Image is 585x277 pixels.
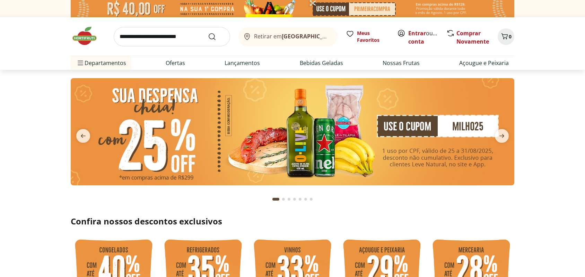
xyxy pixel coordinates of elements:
a: Entrar [408,29,426,37]
input: search [114,27,230,46]
button: Go to page 7 from fs-carousel [308,191,314,207]
span: Retirar em [254,33,331,39]
a: Lançamentos [225,59,260,67]
a: Bebidas Geladas [300,59,343,67]
span: 0 [509,33,512,40]
img: Hortifruti [71,26,105,46]
button: Submit Search [208,33,225,41]
h2: Confira nossos descontos exclusivos [71,216,514,227]
button: Current page from fs-carousel [271,191,281,207]
a: Comprar Novamente [456,29,489,45]
a: Açougue e Peixaria [459,59,509,67]
button: next [489,129,514,143]
button: Menu [76,55,85,71]
img: cupom [71,78,514,185]
button: Go to page 4 from fs-carousel [292,191,297,207]
button: Go to page 3 from fs-carousel [286,191,292,207]
a: Criar conta [408,29,446,45]
span: ou [408,29,439,46]
span: Departamentos [76,55,126,71]
span: Meus Favoritos [357,30,389,44]
b: [GEOGRAPHIC_DATA]/[GEOGRAPHIC_DATA] [282,33,399,40]
a: Meus Favoritos [346,30,389,44]
button: Go to page 5 from fs-carousel [297,191,303,207]
button: Go to page 2 from fs-carousel [281,191,286,207]
button: previous [71,129,96,143]
button: Carrinho [498,28,514,45]
button: Retirar em[GEOGRAPHIC_DATA]/[GEOGRAPHIC_DATA] [238,27,338,46]
a: Ofertas [166,59,185,67]
a: Nossas Frutas [383,59,420,67]
button: Go to page 6 from fs-carousel [303,191,308,207]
